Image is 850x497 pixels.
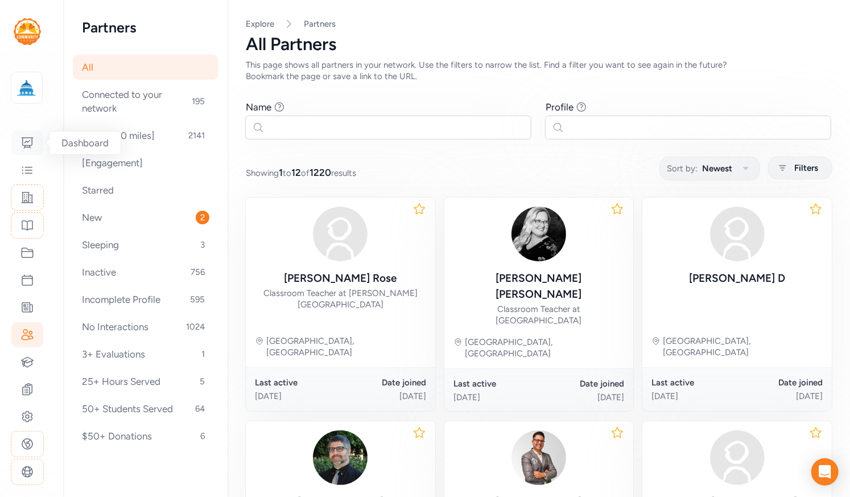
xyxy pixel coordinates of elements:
[659,157,760,180] button: Sort by:Newest
[255,377,340,388] div: Last active
[651,377,737,388] div: Last active
[511,207,566,261] img: lUQ4PGrpQeuL8n8R3sKG
[184,129,209,142] span: 2141
[539,392,624,403] div: [DATE]
[73,287,218,312] div: Incomplete Profile
[702,162,732,175] span: Newest
[279,167,283,178] span: 1
[246,19,274,29] a: Explore
[465,336,625,359] div: [GEOGRAPHIC_DATA], [GEOGRAPHIC_DATA]
[737,377,823,388] div: Date joined
[710,207,765,261] img: avatar38fbb18c.svg
[663,335,823,358] div: [GEOGRAPHIC_DATA], [GEOGRAPHIC_DATA]
[453,392,539,403] div: [DATE]
[73,369,218,394] div: 25+ Hours Served
[246,34,832,55] div: All Partners
[737,391,823,402] div: [DATE]
[246,166,356,179] span: Showing to of results
[340,377,426,388] div: Date joined
[191,402,209,416] span: 64
[546,100,573,114] div: Profile
[340,391,426,402] div: [DATE]
[246,100,271,114] div: Name
[255,287,426,310] div: Classroom Teacher at [PERSON_NAME][GEOGRAPHIC_DATA]
[689,270,785,286] div: [PERSON_NAME] D
[811,458,839,486] div: Open Intercom Messenger
[73,150,218,175] div: [Engagement]
[73,424,218,449] div: $50+ Donations
[794,161,818,175] span: Filters
[539,378,624,389] div: Date joined
[73,232,218,257] div: Sleeping
[197,347,209,361] span: 1
[511,430,566,485] img: CCnlDmRRsqOfxQGL9rKl
[185,293,209,306] span: 595
[73,205,218,230] div: New
[73,396,218,421] div: 50+ Students Served
[246,59,756,82] div: This page shows all partners in your network. Use the filters to narrow the list. Find a filter y...
[284,270,397,286] div: [PERSON_NAME] Rose
[310,167,331,178] span: 1220
[313,430,368,485] img: qdtvqDaMT6ytQclARh4D
[246,18,832,30] nav: Breadcrumb
[453,303,625,326] div: Classroom Teacher at [GEOGRAPHIC_DATA]
[453,378,539,389] div: Last active
[73,123,218,148] div: [Within 50 miles]
[73,55,218,80] div: All
[73,178,218,203] div: Starred
[73,314,218,339] div: No Interactions
[651,391,737,402] div: [DATE]
[667,162,698,175] span: Sort by:
[181,320,209,334] span: 1024
[266,335,426,358] div: [GEOGRAPHIC_DATA], [GEOGRAPHIC_DATA]
[82,18,209,36] h2: Partners
[196,211,209,224] span: 2
[73,342,218,367] div: 3+ Evaluations
[196,429,209,443] span: 6
[14,75,39,100] img: logo
[453,270,625,302] div: [PERSON_NAME] [PERSON_NAME]
[291,167,301,178] span: 12
[186,265,209,279] span: 756
[196,238,209,252] span: 3
[187,95,209,108] span: 195
[710,430,765,485] img: avatar38fbb18c.svg
[73,260,218,285] div: Inactive
[313,207,368,261] img: avatar38fbb18c.svg
[195,375,209,388] span: 5
[304,18,336,30] a: Partners
[255,391,340,402] div: [DATE]
[73,82,218,121] div: Connected to your network
[14,18,41,45] img: logo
